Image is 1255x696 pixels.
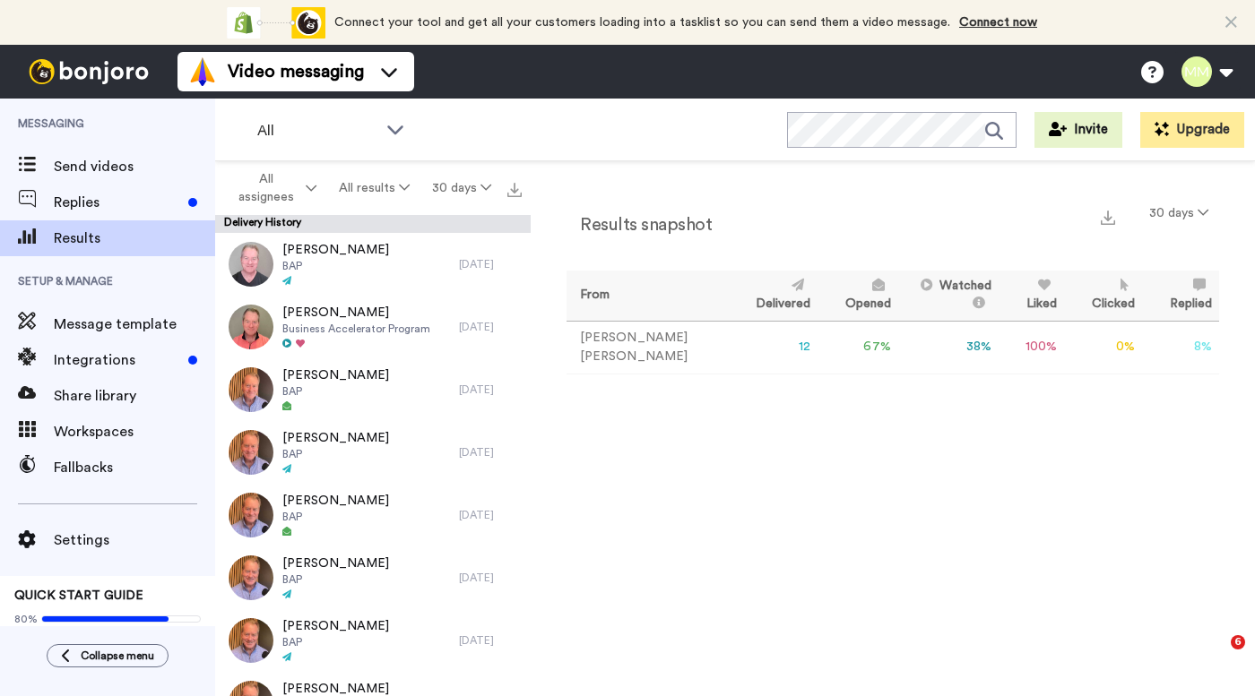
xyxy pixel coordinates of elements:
[459,508,522,522] div: [DATE]
[459,257,522,271] div: [DATE]
[282,635,389,649] span: BAP
[282,572,389,587] span: BAP
[215,358,531,421] a: [PERSON_NAME]BAP[DATE]
[1142,321,1219,374] td: 8 %
[999,321,1064,374] td: 100 %
[215,233,531,296] a: [PERSON_NAME]BAP[DATE]
[228,59,364,84] span: Video messaging
[81,649,154,663] span: Collapse menu
[282,554,389,572] span: [PERSON_NAME]
[54,349,181,371] span: Integrations
[215,609,531,672] a: [PERSON_NAME]BAP[DATE]
[229,493,273,537] img: bb0f3d4e-8ffa-45df-bc7d-8f04b68115da-thumb.jpg
[567,271,728,321] th: From
[54,228,215,249] span: Results
[227,7,325,39] div: animation
[14,589,143,602] span: QUICK START GUIDE
[334,16,950,29] span: Connect your tool and get all your customers loading into a tasklist so you can send them a video...
[999,271,1064,321] th: Liked
[459,633,522,648] div: [DATE]
[282,447,389,461] span: BAP
[22,59,156,84] img: bj-logo-header-white.svg
[229,430,273,475] img: 774417e3-27aa-4421-8160-8d542b8b9639-thumb.jpg
[54,421,215,443] span: Workspaces
[188,57,217,86] img: vm-color.svg
[1064,271,1142,321] th: Clicked
[959,16,1037,29] a: Connect now
[1101,211,1115,225] img: export.svg
[818,321,898,374] td: 67 %
[229,170,302,206] span: All assignees
[1064,321,1142,374] td: 0 %
[215,215,531,233] div: Delivery History
[54,192,181,213] span: Replies
[215,484,531,546] a: [PERSON_NAME]BAP[DATE]
[1095,203,1121,229] button: Export a summary of each team member’s results that match this filter now.
[229,618,273,663] img: 2ac30b1f-5b1b-4065-b1a7-441bf86bb740-thumb.jpg
[1034,112,1122,148] button: Invite
[54,156,215,177] span: Send videos
[459,445,522,460] div: [DATE]
[420,172,502,204] button: 30 days
[282,492,389,510] span: [PERSON_NAME]
[328,172,421,204] button: All results
[1142,271,1219,321] th: Replied
[818,271,898,321] th: Opened
[229,555,273,600] img: 436ce7f5-54fd-459a-9809-878da3eca7d8-thumb.jpg
[1194,635,1237,678] iframe: Intercom live chat
[282,259,389,273] span: BAP
[47,644,169,667] button: Collapse menu
[282,429,389,447] span: [PERSON_NAME]
[728,271,818,321] th: Delivered
[282,366,389,384] span: [PERSON_NAME]
[229,367,273,412] img: 893ae91c-3848-48b6-8279-fd8ea590b3cd-thumb.jpg
[1138,197,1219,229] button: 30 days
[282,241,389,259] span: [PERSON_NAME]
[567,321,728,374] td: [PERSON_NAME] [PERSON_NAME]
[257,120,377,142] span: All
[54,385,215,407] span: Share library
[728,321,818,374] td: 12
[14,612,38,626] span: 80%
[459,320,522,334] div: [DATE]
[567,215,712,235] h2: Results snapshot
[507,183,522,197] img: export.svg
[54,457,215,478] span: Fallbacks
[459,571,522,585] div: [DATE]
[282,617,389,635] span: [PERSON_NAME]
[282,304,430,322] span: [PERSON_NAME]
[215,421,531,484] a: [PERSON_NAME]BAP[DATE]
[282,384,389,399] span: BAP
[502,175,527,202] button: Export all results that match these filters now.
[229,305,273,349] img: 9e043665-3c67-4435-8631-b63694811130-thumb.jpg
[898,321,1000,374] td: 38 %
[282,510,389,524] span: BAP
[215,546,531,609] a: [PERSON_NAME]BAP[DATE]
[1140,112,1244,148] button: Upgrade
[1231,635,1245,649] span: 6
[215,296,531,358] a: [PERSON_NAME]Business Accelerator Program[DATE]
[54,314,215,335] span: Message template
[229,242,273,287] img: f9a1e324-c8c7-4048-83d6-9f91b00c71e4-thumb.jpg
[219,163,328,213] button: All assignees
[898,271,1000,321] th: Watched
[459,382,522,397] div: [DATE]
[282,322,430,336] span: Business Accelerator Program
[54,529,215,551] span: Settings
